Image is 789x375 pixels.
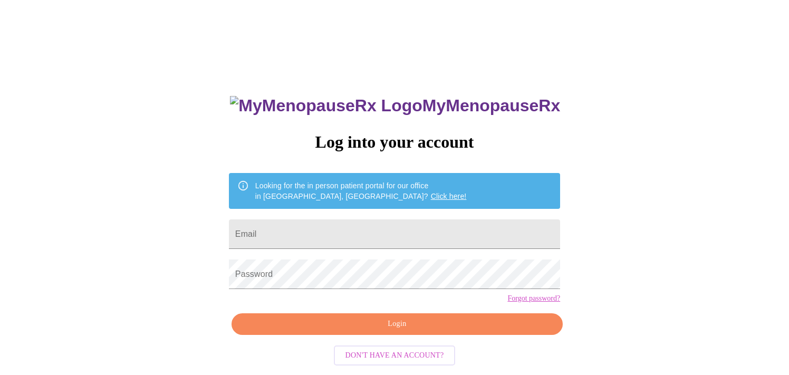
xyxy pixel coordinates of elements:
a: Don't have an account? [331,350,458,359]
h3: MyMenopauseRx [230,96,560,116]
button: Login [232,313,563,335]
a: Forgot password? [507,294,560,303]
button: Don't have an account? [334,345,456,366]
span: Don't have an account? [345,349,444,362]
a: Click here! [431,192,467,200]
div: Looking for the in person patient portal for our office in [GEOGRAPHIC_DATA], [GEOGRAPHIC_DATA]? [255,176,467,206]
img: MyMenopauseRx Logo [230,96,422,116]
h3: Log into your account [229,132,560,152]
span: Login [244,318,551,331]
